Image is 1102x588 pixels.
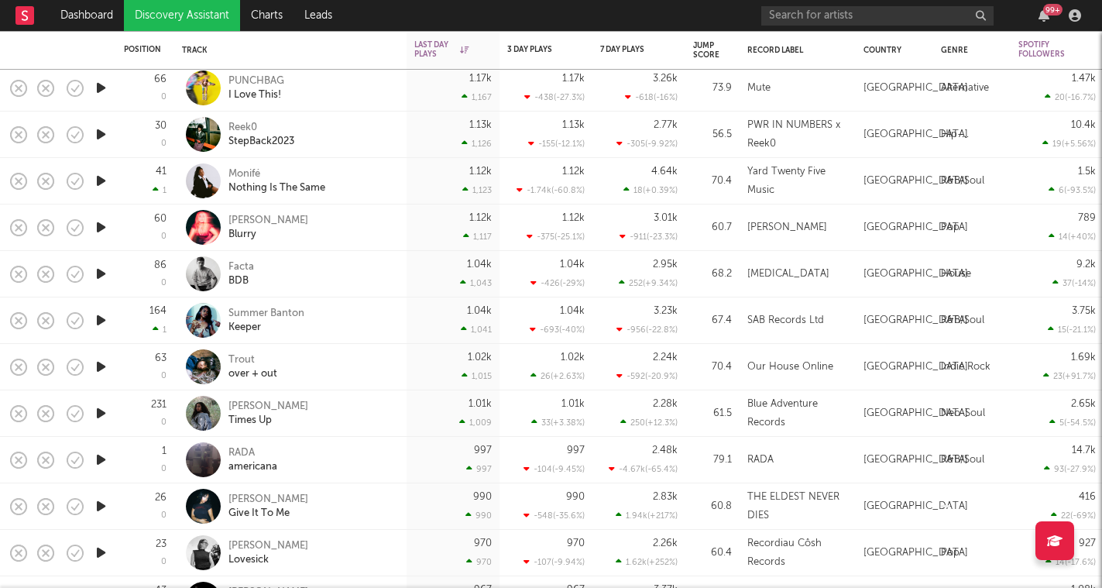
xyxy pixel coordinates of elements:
[863,126,968,144] div: [GEOGRAPHIC_DATA]
[654,213,678,223] div: 3.01k
[693,544,732,562] div: 60.4
[1078,167,1096,177] div: 1.5k
[761,6,994,26] input: Search for artists
[228,74,284,102] a: PUNCHBAGI Love This!
[161,232,167,241] div: 0
[616,557,678,567] div: 1.62k ( +252 % )
[228,400,308,428] a: [PERSON_NAME]Times Up
[228,539,308,553] div: [PERSON_NAME]
[414,40,469,59] div: Last Day Plays
[459,418,492,428] div: 1,009
[153,325,167,335] div: 1
[228,539,308,567] a: [PERSON_NAME]Lovesick
[863,544,968,562] div: [GEOGRAPHIC_DATA]
[1051,511,1096,521] div: 22 ( -69 % )
[654,306,678,316] div: 3.23k
[524,511,585,521] div: -548 ( -35.6 % )
[747,451,774,469] div: RADA
[1043,4,1063,15] div: 99 +
[528,139,585,149] div: -155 ( -12.1 % )
[466,557,492,567] div: 970
[155,121,167,131] div: 30
[616,511,678,521] div: 1.94k ( +217 % )
[562,74,585,84] div: 1.17k
[517,185,585,195] div: -1.74k ( -60.8 % )
[560,306,585,316] div: 1.04k
[747,358,833,377] div: Our House Online
[1049,418,1096,428] div: 5 ( -54.5 % )
[863,172,968,191] div: [GEOGRAPHIC_DATA]
[562,213,585,223] div: 1.12k
[228,214,308,242] a: [PERSON_NAME]Blurry
[473,492,492,502] div: 990
[747,79,771,98] div: Mute
[228,181,325,195] div: Nothing Is The Same
[747,395,848,432] div: Blue Adventure Records
[693,126,732,144] div: 56.5
[1072,445,1096,456] div: 14.7k
[747,535,848,572] div: Recordiau Côsh Records
[469,399,492,409] div: 1.01k
[461,325,492,335] div: 1,041
[228,353,277,367] div: Trout
[228,274,254,288] div: BDB
[653,352,678,363] div: 2.24k
[228,260,254,274] div: Facta
[1079,538,1096,548] div: 927
[653,492,678,502] div: 2.83k
[154,214,167,224] div: 60
[941,46,995,55] div: Genre
[1079,492,1096,502] div: 416
[228,74,284,88] div: PUNCHBAG
[747,265,829,284] div: [MEDICAL_DATA]
[463,232,492,242] div: 1,117
[653,399,678,409] div: 2.28k
[562,120,585,130] div: 1.13k
[228,400,308,414] div: [PERSON_NAME]
[863,218,968,237] div: [GEOGRAPHIC_DATA]
[154,74,167,84] div: 66
[474,538,492,548] div: 970
[530,325,585,335] div: -693 ( -40 % )
[625,92,678,102] div: -618 ( -16 % )
[467,306,492,316] div: 1.04k
[228,493,308,521] a: [PERSON_NAME]Give It To Me
[863,311,968,330] div: [GEOGRAPHIC_DATA]
[1072,306,1096,316] div: 3.75k
[863,46,918,55] div: Country
[228,121,294,135] div: Reek0
[693,497,732,516] div: 60.8
[469,120,492,130] div: 1.13k
[155,353,167,363] div: 63
[228,321,304,335] div: Keeper
[747,488,848,525] div: THE ELDEST NEVER DIES
[1038,9,1049,22] button: 99+
[155,493,167,503] div: 26
[154,260,167,270] div: 86
[228,167,325,181] div: Monifé
[1052,278,1096,288] div: 37 ( -14 % )
[228,446,277,460] div: RADA
[609,464,678,474] div: -4.67k ( -65.4 % )
[567,538,585,548] div: 970
[228,88,284,102] div: I Love This!
[1044,464,1096,474] div: 93 ( -27.9 % )
[561,399,585,409] div: 1.01k
[941,544,960,562] div: Pop
[863,79,968,98] div: [GEOGRAPHIC_DATA]
[1071,352,1096,363] div: 1.69k
[467,260,492,270] div: 1.04k
[1076,260,1096,270] div: 9.2k
[620,418,678,428] div: 250 ( +12.3 % )
[507,45,561,54] div: 3 Day Plays
[747,116,848,153] div: PWR IN NUMBERS x Reek0
[462,185,492,195] div: 1,123
[1048,325,1096,335] div: 15 ( -21.1 % )
[747,218,827,237] div: [PERSON_NAME]
[653,260,678,270] div: 2.95k
[228,228,308,242] div: Blurry
[469,74,492,84] div: 1.17k
[524,464,585,474] div: -104 ( -9.45 % )
[228,214,308,228] div: [PERSON_NAME]
[863,404,968,423] div: [GEOGRAPHIC_DATA]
